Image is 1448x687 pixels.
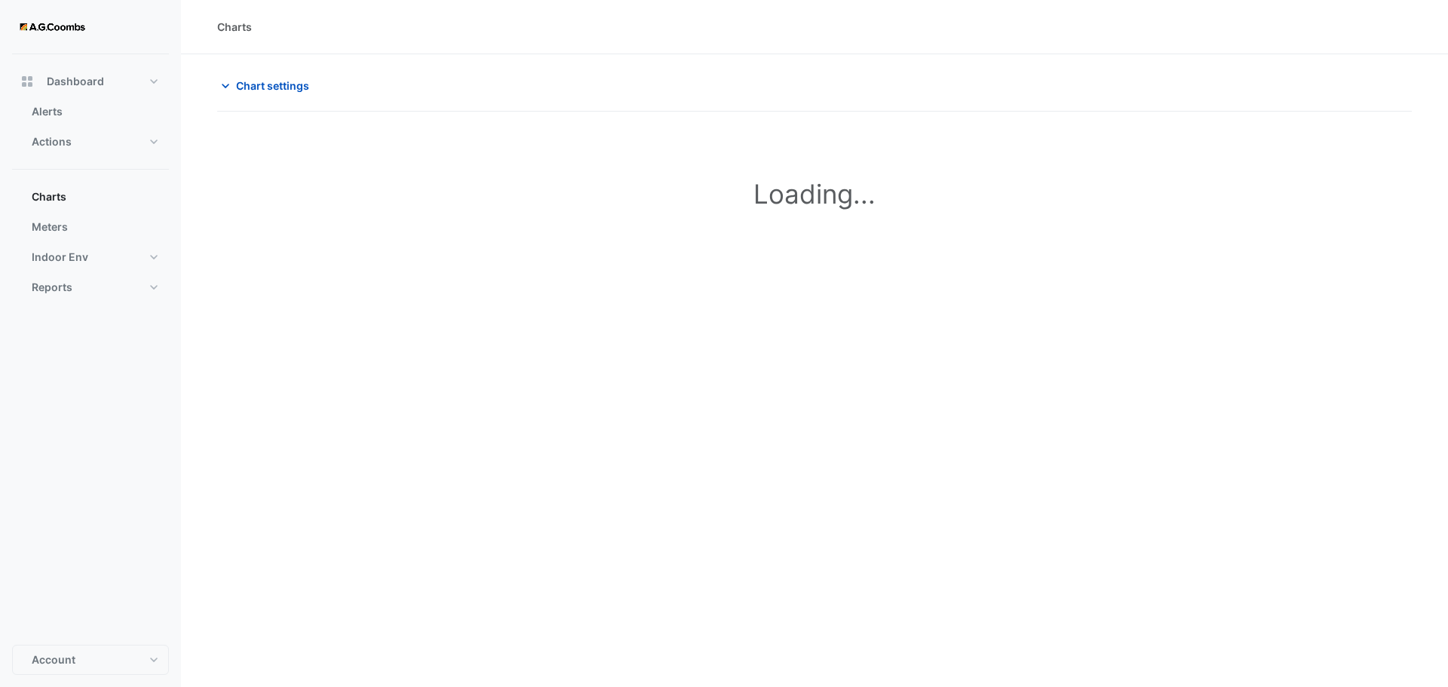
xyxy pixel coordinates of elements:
span: Meters [32,219,68,235]
button: Meters [12,212,169,242]
span: Actions [32,134,72,149]
app-icon: Dashboard [20,74,35,89]
div: Charts [217,19,252,35]
span: Account [32,652,75,667]
h1: Loading... [250,178,1379,210]
button: Account [12,645,169,675]
button: Alerts [12,97,169,127]
button: Dashboard [12,66,169,97]
button: Chart settings [217,72,319,99]
button: Charts [12,182,169,212]
img: Company Logo [18,12,86,42]
span: Reports [32,280,72,295]
span: Chart settings [236,78,309,94]
span: Dashboard [47,74,104,89]
span: Indoor Env [32,250,88,265]
span: Alerts [32,104,63,119]
button: Reports [12,272,169,302]
span: Charts [32,189,66,204]
button: Actions [12,127,169,157]
button: Indoor Env [12,242,169,272]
